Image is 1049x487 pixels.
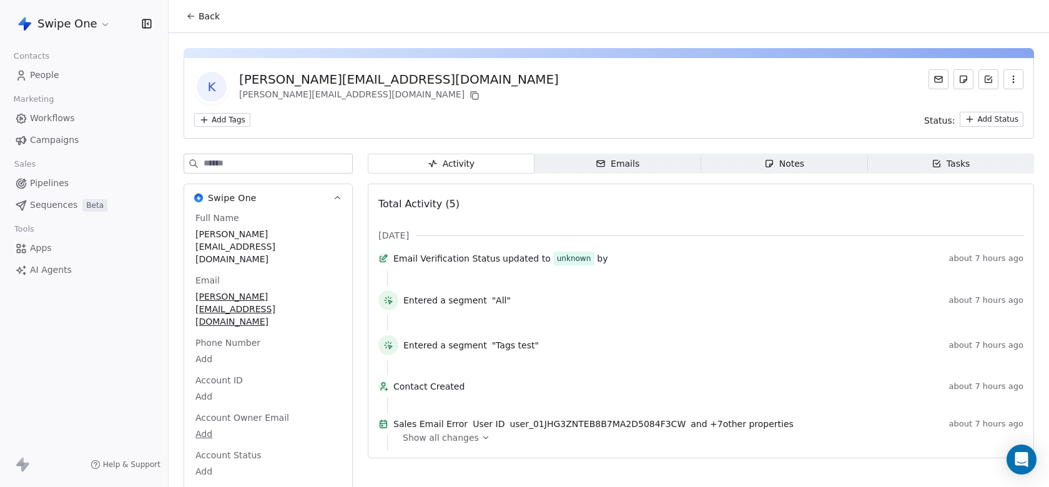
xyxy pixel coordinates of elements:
span: [PERSON_NAME][EMAIL_ADDRESS][DOMAIN_NAME] [195,228,341,265]
span: k [197,72,227,102]
span: Add [195,353,341,365]
span: Sales [9,155,41,174]
span: Add [195,390,341,403]
span: updated to [503,252,551,265]
span: about 7 hours ago [949,381,1023,391]
a: SequencesBeta [10,195,158,215]
a: Pipelines [10,173,158,194]
a: Apps [10,238,158,258]
span: Account Status [193,449,264,461]
a: Campaigns [10,130,158,150]
span: Account ID [193,374,245,386]
span: Help & Support [103,460,160,470]
span: Contact Created [393,380,944,393]
span: User ID [473,418,505,430]
a: Show all changes [403,431,1015,444]
div: Tasks [932,157,970,170]
span: People [30,69,59,82]
span: [DATE] [378,229,409,242]
span: about 7 hours ago [949,340,1023,350]
span: Status: [924,114,955,127]
span: Sequences [30,199,77,212]
span: Add [195,465,341,478]
a: Help & Support [91,460,160,470]
img: Swipe One [194,194,203,202]
a: People [10,65,158,86]
span: Swipe One [208,192,257,204]
span: and + 7 other properties [691,418,794,430]
span: Entered a segment [403,294,487,307]
button: Swipe One [15,13,113,34]
span: Email Verification Status [393,252,500,265]
span: Phone Number [193,337,263,349]
span: Tools [9,220,39,239]
button: Swipe OneSwipe One [184,184,352,212]
span: [PERSON_NAME][EMAIL_ADDRESS][DOMAIN_NAME] [195,290,341,328]
div: [PERSON_NAME][EMAIL_ADDRESS][DOMAIN_NAME] [239,88,559,103]
span: Back [199,10,220,22]
a: Workflows [10,108,158,129]
span: Sales Email Error [393,418,468,430]
span: Workflows [30,112,75,125]
span: Full Name [193,212,242,224]
span: AI Agents [30,263,72,277]
div: [PERSON_NAME][EMAIL_ADDRESS][DOMAIN_NAME] [239,71,559,88]
span: Marketing [8,90,59,109]
span: Show all changes [403,431,479,444]
div: Emails [596,157,639,170]
span: Apps [30,242,52,255]
span: user_01JHG3ZNTEB8B7MA2D5084F3CW [510,418,686,430]
span: Campaigns [30,134,79,147]
span: Email [193,274,222,287]
span: Entered a segment [403,339,487,352]
button: Back [179,5,227,27]
span: by [597,252,608,265]
div: Notes [764,157,804,170]
span: Add [195,428,341,440]
span: about 7 hours ago [949,295,1023,305]
span: "All" [492,294,511,307]
span: Beta [82,199,107,212]
button: Add Status [960,112,1023,127]
span: about 7 hours ago [949,253,1023,263]
a: AI Agents [10,260,158,280]
span: Contacts [8,47,55,66]
button: Add Tags [194,113,250,127]
span: Pipelines [30,177,69,190]
span: Swipe One [37,16,97,32]
img: Swipe%20One%20Logo%201-1.svg [17,16,32,31]
span: about 7 hours ago [949,419,1023,429]
div: Open Intercom Messenger [1007,445,1037,475]
span: Total Activity (5) [378,198,460,210]
div: unknown [557,252,591,265]
span: Account Owner Email [193,411,292,424]
span: "Tags test" [492,339,539,352]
